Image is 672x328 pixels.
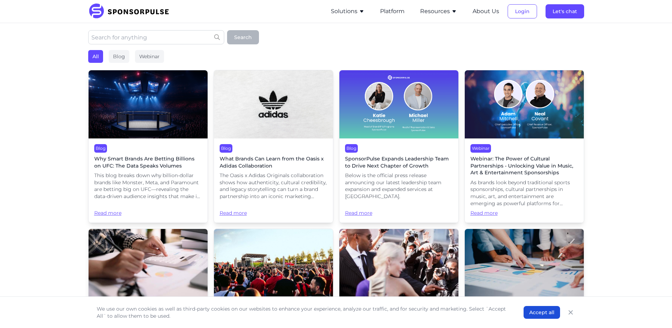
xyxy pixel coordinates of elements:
[88,30,224,44] input: Search for anything
[566,307,576,317] button: Close
[220,172,327,200] span: The Oasis x Adidas Originals collaboration shows how authenticity, cultural credibility, and lega...
[339,229,458,297] img: Getty Images courtesy of Unsplash
[88,50,103,63] div: All
[345,155,453,169] span: SponsorPulse Expands Leadership Team to Drive Next Chapter of Growth
[470,144,491,153] div: Webinar
[470,210,578,217] span: Read more
[109,50,129,63] div: Blog
[89,70,208,138] img: AI generated image
[94,203,202,217] span: Read more
[214,34,220,40] img: search icon
[220,203,327,217] span: Read more
[88,4,174,19] img: SponsorPulse
[88,70,208,223] a: BlogWhy Smart Brands Are Betting Billions on UFC: The Data Speaks VolumesThis blog breaks down wh...
[214,229,333,297] img: Sebastian Pociecha courtesy of Unsplash
[470,155,578,176] span: Webinar: The Power of Cultural Partnerships - Unlocking Value in Music, Art & Entertainment Spons...
[637,294,672,328] iframe: Chat Widget
[339,70,458,138] img: Katie Cheesbrough and Michael Miller Join SponsorPulse to Accelerate Strategic Services
[220,155,327,169] span: What Brands Can Learn from the Oasis x Adidas Collaboration
[473,7,499,16] button: About Us
[227,30,259,44] button: Search
[94,155,202,169] span: Why Smart Brands Are Betting Billions on UFC: The Data Speaks Volumes
[331,7,365,16] button: Solutions
[465,70,584,138] img: Webinar header image
[508,4,537,18] button: Login
[524,306,560,319] button: Accept all
[465,229,584,297] img: Getty Images from Unsplash
[470,179,578,207] span: As brands look beyond traditional sports sponsorships, cultural partnerships in music, art, and e...
[546,8,584,15] a: Let's chat
[220,144,232,153] div: Blog
[214,70,333,138] img: Christian Wiediger, courtesy of Unsplash
[546,4,584,18] button: Let's chat
[89,229,208,297] img: Getty Images courtesy of Unsplash
[420,7,457,16] button: Resources
[94,172,202,200] span: This blog breaks down why billion-dollar brands like Monster, Meta, and Paramount are betting big...
[94,144,107,153] div: Blog
[345,144,358,153] div: Blog
[339,70,459,223] a: BlogSponsorPulse Expands Leadership Team to Drive Next Chapter of GrowthBelow is the official pre...
[345,203,453,217] span: Read more
[464,70,584,223] a: WebinarWebinar: The Power of Cultural Partnerships - Unlocking Value in Music, Art & Entertainmen...
[473,8,499,15] a: About Us
[214,70,333,223] a: BlogWhat Brands Can Learn from the Oasis x Adidas CollaborationThe Oasis x Adidas Originals colla...
[508,8,537,15] a: Login
[380,7,405,16] button: Platform
[135,50,164,63] div: Webinar
[380,8,405,15] a: Platform
[345,172,453,200] span: Below is the official press release announcing our latest leadership team expansion and expanded ...
[97,305,509,319] p: We use our own cookies as well as third-party cookies on our websites to enhance your experience,...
